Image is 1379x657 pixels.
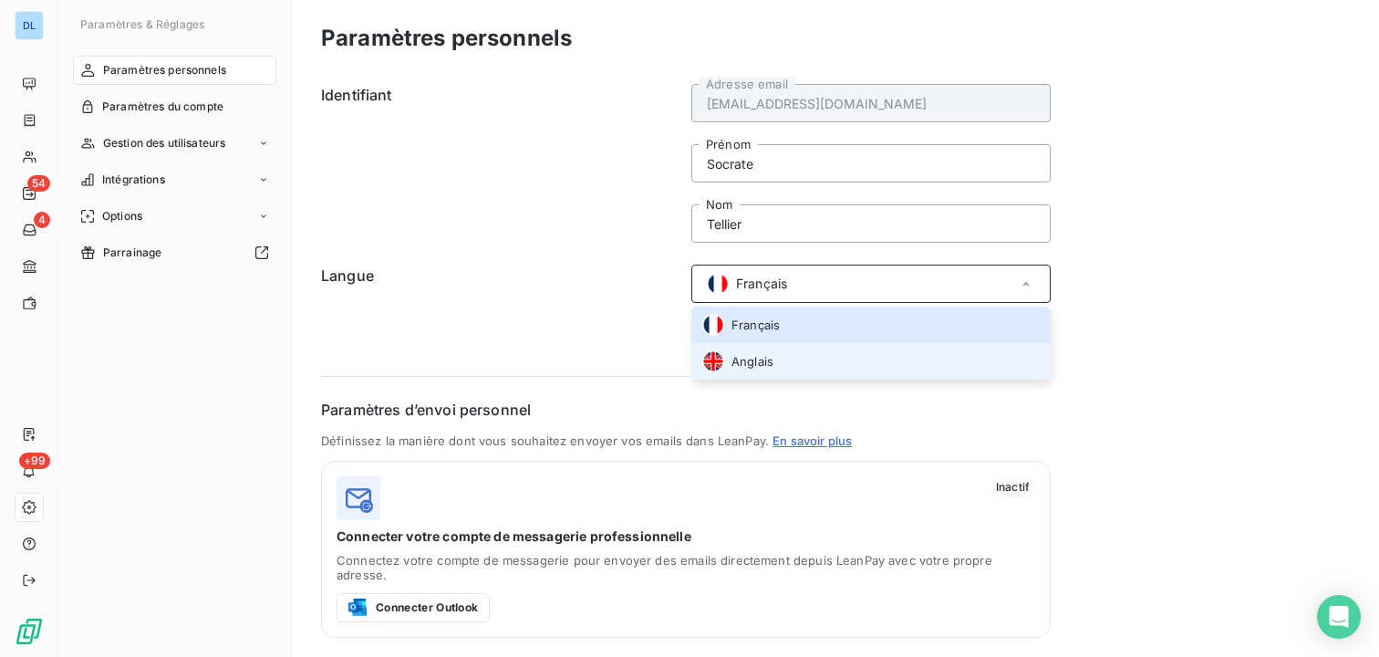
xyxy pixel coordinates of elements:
span: +99 [19,453,50,469]
a: 54 [15,179,43,208]
h3: Paramètres personnels [321,22,572,55]
span: Intégrations [102,172,165,188]
h6: Identifiant [321,84,680,243]
span: Français [731,317,780,334]
input: placeholder [691,84,1051,122]
h6: Langue [321,265,680,303]
span: Paramètres du compte [102,99,223,115]
div: DL [15,11,44,40]
a: Gestion des utilisateurs [73,129,276,158]
button: Connecter Outlook [337,593,490,622]
a: 4 [15,215,43,245]
input: placeholder [691,204,1051,243]
a: Options [73,202,276,231]
h6: Paramètres d’envoi personnel [321,399,1051,421]
img: logo [337,476,380,520]
span: 54 [27,175,50,192]
span: 4 [34,212,50,228]
span: Français [736,275,787,293]
span: Anglais [731,353,773,370]
a: Intégrations [73,165,276,194]
span: Paramètres personnels [103,62,226,78]
img: Logo LeanPay [15,617,44,646]
a: En savoir plus [772,433,852,448]
a: Parrainage [73,238,276,267]
span: Options [102,208,142,224]
input: placeholder [691,144,1051,182]
span: Gestion des utilisateurs [103,135,226,151]
span: Connecter votre compte de messagerie professionnelle [337,527,1035,546]
span: Définissez la manière dont vous souhaitez envoyer vos emails dans LeanPay. [321,433,769,448]
span: Paramètres & Réglages [80,17,204,31]
span: Inactif [990,476,1035,498]
span: Parrainage [103,245,162,261]
span: Connectez votre compte de messagerie pour envoyer des emails directement depuis LeanPay avec votr... [337,553,1035,582]
div: Open Intercom Messenger [1317,595,1361,639]
a: Paramètres personnels [73,56,276,85]
a: Paramètres du compte [73,92,276,121]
